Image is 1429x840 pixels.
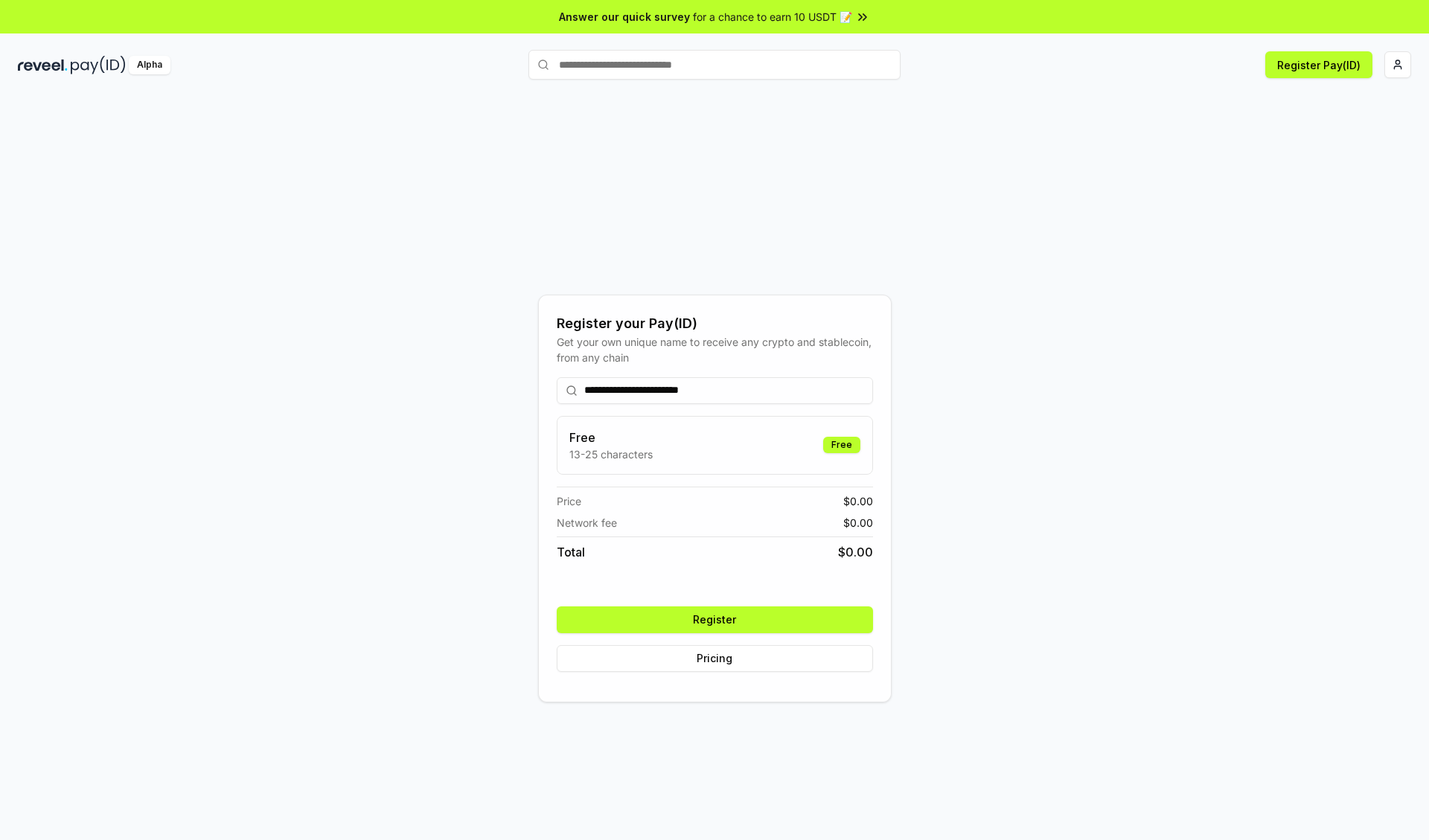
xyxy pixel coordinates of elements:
[693,9,852,25] span: for a chance to earn 10 USDT 📝
[557,645,873,672] button: Pricing
[569,446,653,462] p: 13-25 characters
[843,493,873,509] span: $ 0.00
[1265,51,1372,78] button: Register Pay(ID)
[557,493,581,509] span: Price
[557,334,873,365] div: Get your own unique name to receive any crypto and stablecoin, from any chain
[557,543,585,561] span: Total
[843,515,873,530] span: $ 0.00
[823,437,860,453] div: Free
[71,56,126,74] img: pay_id
[838,543,873,561] span: $ 0.00
[18,56,68,74] img: reveel_dark
[559,9,690,25] span: Answer our quick survey
[569,429,653,446] h3: Free
[557,515,617,530] span: Network fee
[557,606,873,633] button: Register
[557,313,873,334] div: Register your Pay(ID)
[129,56,170,74] div: Alpha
